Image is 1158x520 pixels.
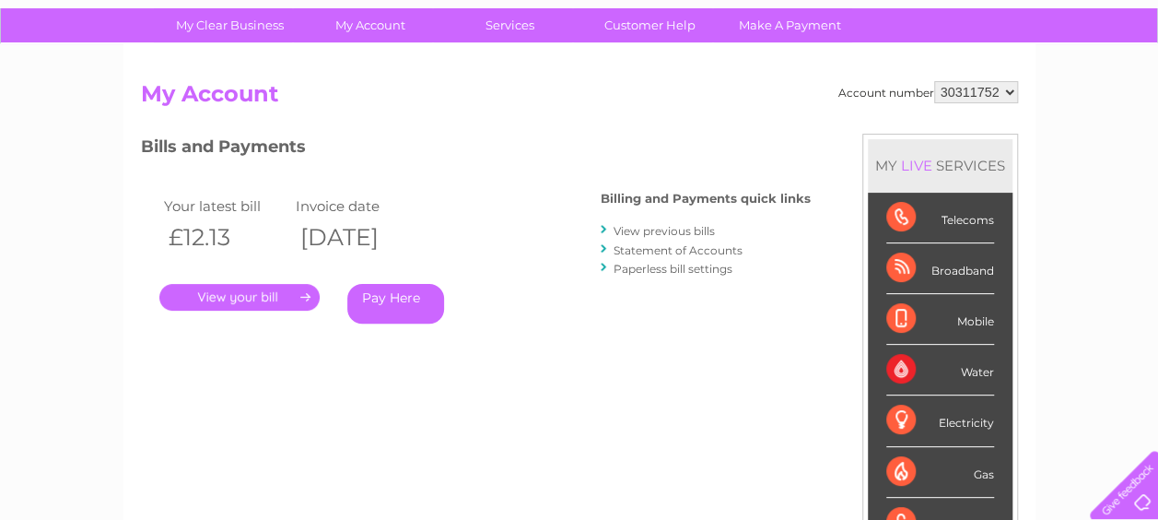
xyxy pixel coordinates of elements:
[159,284,320,311] a: .
[811,9,938,32] a: 0333 014 3131
[291,194,424,219] td: Invoice date
[141,134,811,166] h3: Bills and Payments
[574,8,726,42] a: Customer Help
[886,396,994,446] div: Electricity
[886,447,994,498] div: Gas
[897,157,936,174] div: LIVE
[1035,78,1081,92] a: Contact
[1097,78,1140,92] a: Log out
[145,10,1015,89] div: Clear Business is a trading name of Verastar Limited (registered in [GEOGRAPHIC_DATA] No. 3667643...
[347,284,444,324] a: Pay Here
[601,192,811,206] h4: Billing and Payments quick links
[886,294,994,345] div: Mobile
[41,48,135,104] img: logo.png
[886,243,994,294] div: Broadband
[931,78,987,92] a: Telecoms
[880,78,920,92] a: Energy
[291,219,424,256] th: [DATE]
[159,219,292,256] th: £12.13
[886,193,994,243] div: Telecoms
[154,8,306,42] a: My Clear Business
[294,8,446,42] a: My Account
[886,345,994,396] div: Water
[868,139,1012,192] div: MY SERVICES
[159,194,292,219] td: Your latest bill
[714,8,866,42] a: Make A Payment
[834,78,869,92] a: Water
[614,262,732,276] a: Paperless bill settings
[614,224,715,238] a: View previous bills
[141,81,1018,116] h2: My Account
[998,78,1024,92] a: Blog
[434,8,586,42] a: Services
[838,81,1018,103] div: Account number
[614,243,743,257] a: Statement of Accounts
